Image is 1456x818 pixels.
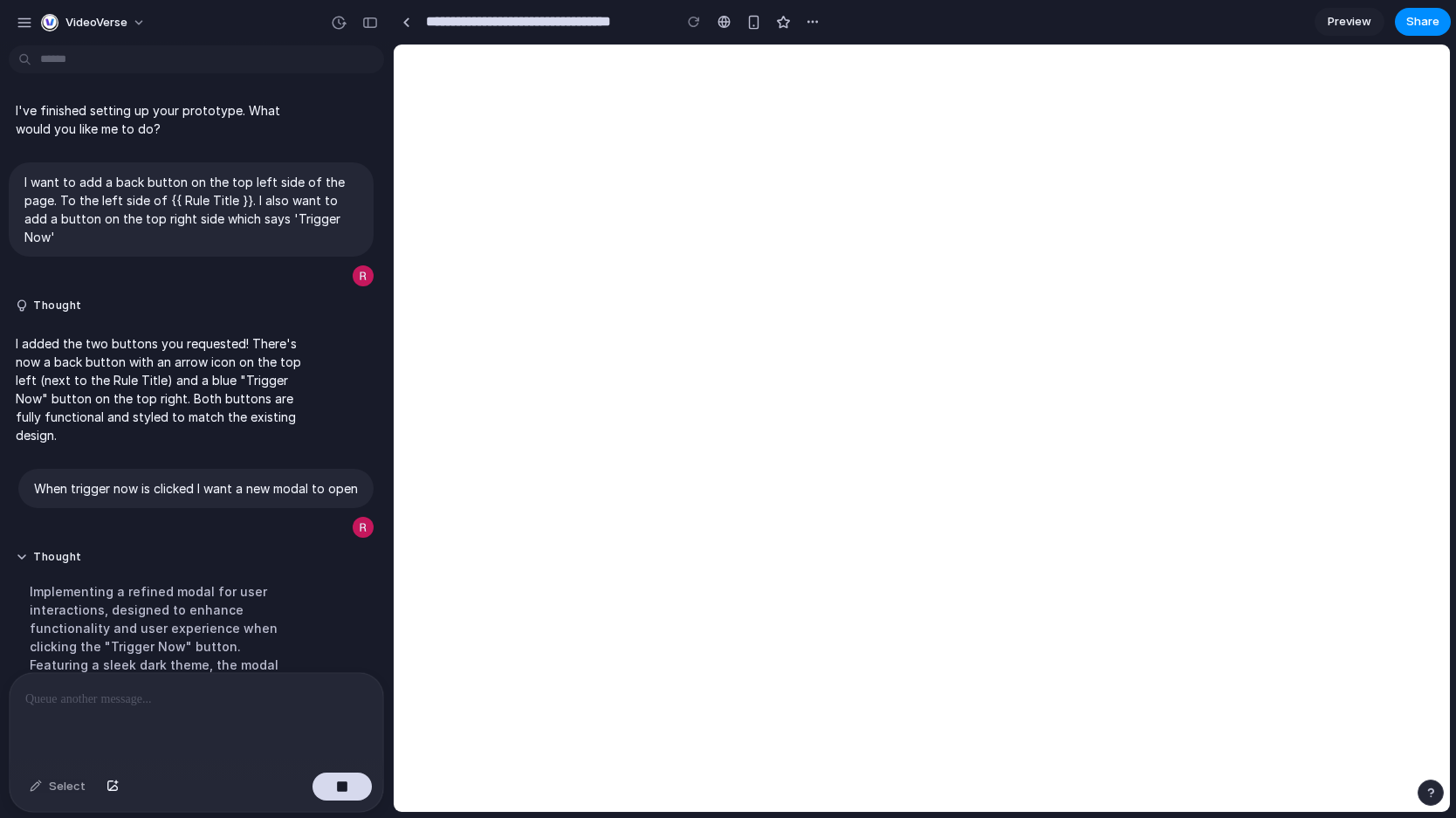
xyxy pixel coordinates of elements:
span: VideoVerse [65,14,127,31]
span: Preview [1328,13,1371,31]
p: I want to add a back button on the top left side of the page. To the left side of {{ Rule Title }... [24,173,358,246]
p: When trigger now is clicked I want a new modal to open [34,479,358,498]
button: VideoVerse [34,9,155,37]
a: Preview [1315,8,1384,36]
button: Share [1395,8,1451,36]
p: I added the two buttons you requested! There's now a back button with an arrow icon on the top le... [16,334,307,444]
span: Share [1406,13,1439,31]
p: I've finished setting up your prototype. What would you like me to do? [16,101,307,138]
